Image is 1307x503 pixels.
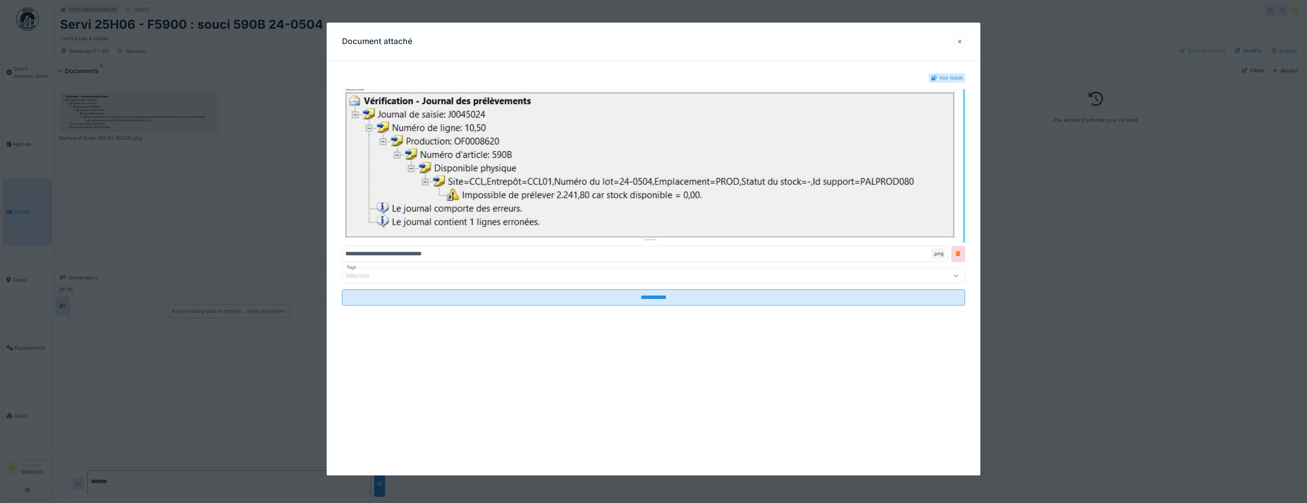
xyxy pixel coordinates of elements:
div: Voir ticket [939,74,962,82]
div: Sélection [345,271,380,280]
div: .png [931,248,945,259]
h3: Document attaché [342,37,412,46]
label: Tags [345,264,358,271]
img: 082d7aab-958a-48a6-b5d7-bbc798af2326-Capture%20d%27%C3%A9cran%202025-08-11%20160231.png [342,89,965,243]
